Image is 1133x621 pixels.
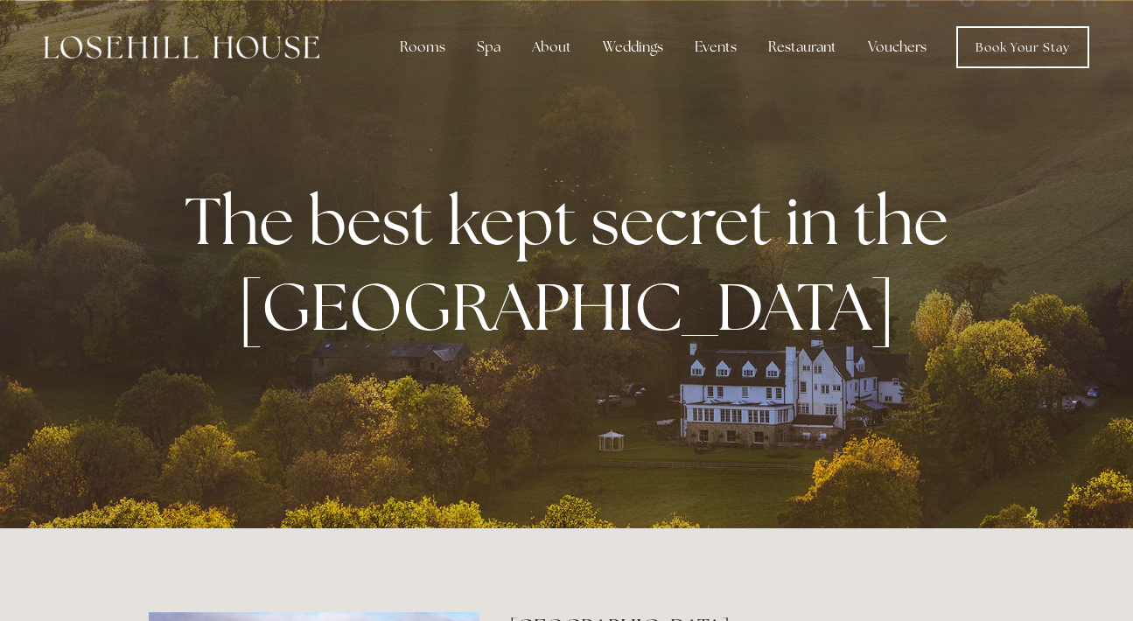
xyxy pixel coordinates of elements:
div: About [518,30,585,65]
img: Losehill House [44,36,319,59]
div: Restaurant [754,30,850,65]
div: Rooms [386,30,459,65]
strong: The best kept secret in the [GEOGRAPHIC_DATA] [185,178,962,349]
a: Book Your Stay [956,26,1089,68]
div: Weddings [589,30,677,65]
div: Events [681,30,751,65]
a: Vouchers [854,30,941,65]
div: Spa [463,30,514,65]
